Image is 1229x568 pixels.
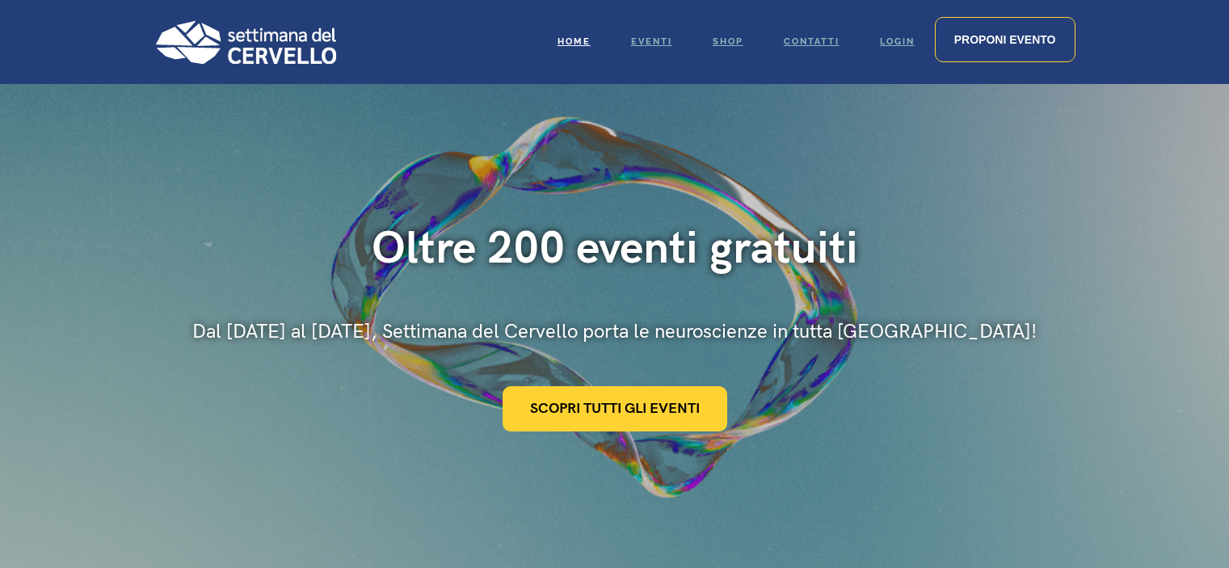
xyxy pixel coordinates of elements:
span: Shop [713,36,743,47]
span: Contatti [784,36,840,47]
div: Dal [DATE] al [DATE], Settimana del Cervello porta le neuroscienze in tutta [GEOGRAPHIC_DATA]! [192,318,1037,346]
span: Proponi evento [954,33,1056,46]
div: Oltre 200 eventi gratuiti [192,221,1037,277]
img: Logo [154,20,336,64]
span: Eventi [631,36,672,47]
a: Scopri tutti gli eventi [503,386,727,431]
a: Proponi evento [935,17,1075,62]
span: Home [558,36,591,47]
span: Login [880,36,915,47]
